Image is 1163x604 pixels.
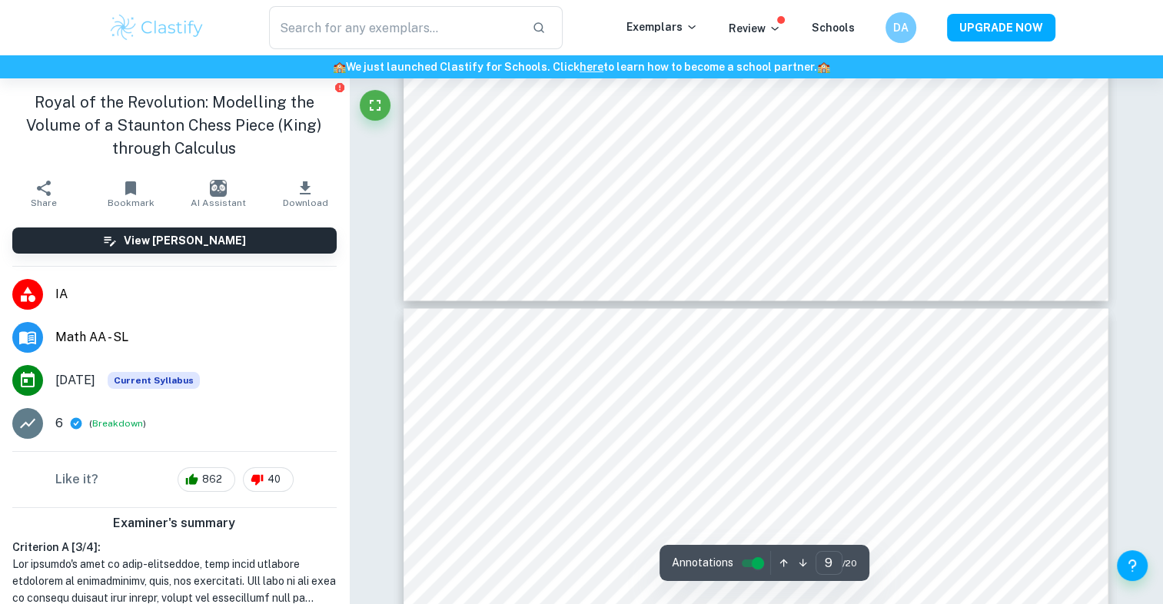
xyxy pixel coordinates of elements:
img: Clastify logo [108,12,206,43]
span: 🏫 [817,61,830,73]
h6: Examiner's summary [6,514,343,533]
button: DA [886,12,916,43]
span: Download [283,197,328,208]
button: AI Assistant [174,172,261,215]
span: Bookmark [108,197,155,208]
button: Bookmark [87,172,174,215]
span: Annotations [672,555,733,571]
a: Schools [812,22,855,34]
p: Review [729,20,781,37]
span: Math AA - SL [55,328,337,347]
h1: Royal of the Revolution: Modelling the Volume of a Staunton Chess Piece (King) through Calculus [12,91,337,160]
h6: View [PERSON_NAME] [124,232,246,249]
button: Fullscreen [360,90,390,121]
p: Exemplars [626,18,698,35]
a: here [580,61,603,73]
span: 🏫 [333,61,346,73]
h6: We just launched Clastify for Schools. Click to learn how to become a school partner. [3,58,1160,75]
img: AI Assistant [210,180,227,197]
span: IA [55,285,337,304]
span: ( ) [89,416,146,431]
button: UPGRADE NOW [947,14,1055,41]
span: 862 [194,472,231,487]
span: [DATE] [55,371,95,390]
button: Breakdown [92,416,143,430]
h6: DA [892,19,909,36]
span: Current Syllabus [108,372,200,389]
button: Download [261,172,348,215]
button: View [PERSON_NAME] [12,227,337,254]
button: Help and Feedback [1117,550,1148,581]
p: 6 [55,414,63,433]
h6: Like it? [55,470,98,489]
span: / 20 [842,556,857,570]
span: AI Assistant [191,197,246,208]
h6: Criterion A [ 3 / 4 ]: [12,539,337,556]
div: 862 [178,467,235,492]
div: This exemplar is based on the current syllabus. Feel free to refer to it for inspiration/ideas wh... [108,372,200,389]
input: Search for any exemplars... [269,6,520,49]
div: 40 [243,467,294,492]
span: Share [31,197,57,208]
span: 40 [259,472,289,487]
button: Report issue [334,81,346,93]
